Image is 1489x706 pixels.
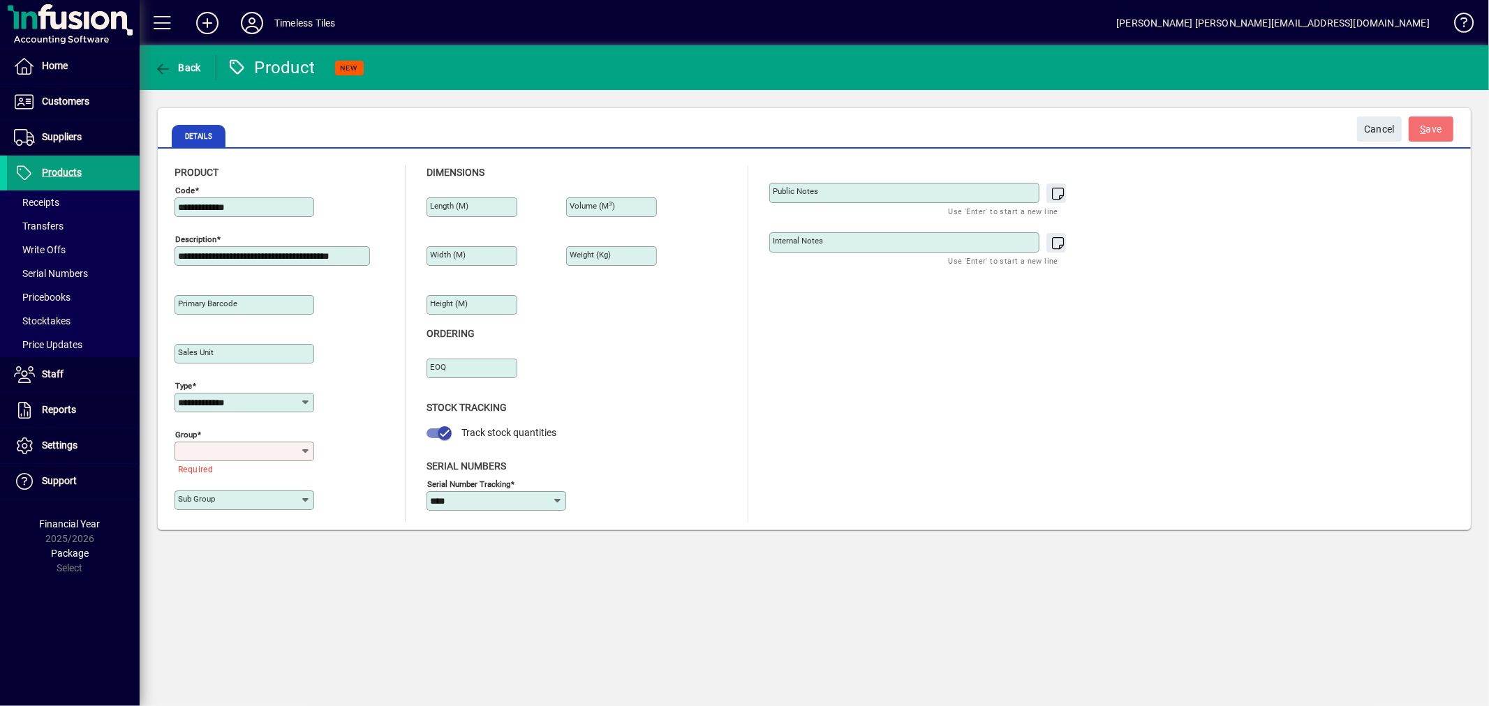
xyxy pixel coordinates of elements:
[154,62,201,73] span: Back
[427,167,484,178] span: Dimensions
[51,548,89,559] span: Package
[140,55,216,80] app-page-header-button: Back
[1357,117,1402,142] button: Cancel
[42,404,76,415] span: Reports
[570,201,615,211] mat-label: Volume (m )
[274,12,335,34] div: Timeless Tiles
[430,250,466,260] mat-label: Width (m)
[1116,12,1430,34] div: [PERSON_NAME] [PERSON_NAME][EMAIL_ADDRESS][DOMAIN_NAME]
[949,203,1058,219] mat-hint: Use 'Enter' to start a new line
[42,440,77,451] span: Settings
[773,186,818,196] mat-label: Public Notes
[1409,117,1453,142] button: Save
[7,214,140,238] a: Transfers
[7,262,140,285] a: Serial Numbers
[341,63,358,73] span: NEW
[7,393,140,428] a: Reports
[430,299,468,308] mat-label: Height (m)
[42,60,68,71] span: Home
[7,357,140,392] a: Staff
[40,518,101,529] span: Financial Year
[427,479,510,488] mat-label: Serial Number tracking
[42,475,77,486] span: Support
[14,339,82,350] span: Price Updates
[773,236,823,246] mat-label: Internal Notes
[7,333,140,356] a: Price Updates
[461,427,556,438] span: Track stock quantities
[430,201,468,211] mat-label: Length (m)
[570,250,611,260] mat-label: Weight (Kg)
[178,494,215,504] mat-label: Sub group
[609,200,612,207] sup: 3
[1421,123,1426,135] span: S
[7,309,140,333] a: Stocktakes
[7,190,140,214] a: Receipts
[175,167,218,178] span: Product
[42,131,82,142] span: Suppliers
[172,125,225,147] span: Details
[14,244,66,255] span: Write Offs
[427,328,475,339] span: Ordering
[7,428,140,463] a: Settings
[178,461,303,476] mat-error: Required
[427,402,507,413] span: Stock Tracking
[1444,3,1472,48] a: Knowledge Base
[42,368,64,380] span: Staff
[14,268,88,279] span: Serial Numbers
[230,10,274,36] button: Profile
[14,220,64,232] span: Transfers
[151,55,205,80] button: Back
[1364,118,1395,141] span: Cancel
[14,197,59,208] span: Receipts
[7,84,140,119] a: Customers
[7,120,140,155] a: Suppliers
[227,57,316,79] div: Product
[42,96,89,107] span: Customers
[7,49,140,84] a: Home
[42,167,82,178] span: Products
[14,292,71,303] span: Pricebooks
[949,253,1058,269] mat-hint: Use 'Enter' to start a new line
[14,315,71,326] span: Stocktakes
[185,10,230,36] button: Add
[1421,118,1442,141] span: ave
[175,430,197,440] mat-label: Group
[7,464,140,499] a: Support
[430,362,446,372] mat-label: EOQ
[427,460,506,472] span: Serial Numbers
[7,238,140,262] a: Write Offs
[7,285,140,309] a: Pricebooks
